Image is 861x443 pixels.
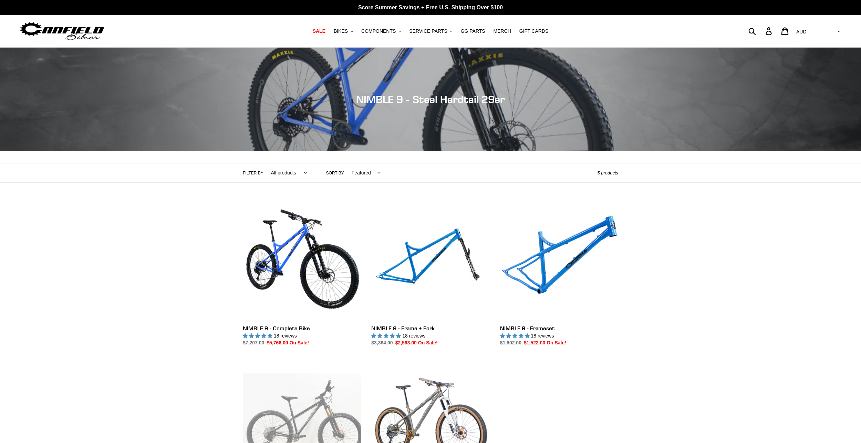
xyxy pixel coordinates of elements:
[406,27,456,36] button: SERVICE PARTS
[309,27,329,36] a: SALE
[490,27,515,36] a: MERCH
[519,28,549,34] span: GIFT CARDS
[334,28,348,34] span: BIKES
[313,28,325,34] span: SALE
[326,170,344,176] label: Sort by
[494,28,511,34] span: MERCH
[752,23,770,39] input: Search
[461,28,485,34] span: GG PARTS
[330,27,356,36] button: BIKES
[516,27,552,36] a: GIFT CARDS
[243,170,263,176] label: Filter by
[361,28,396,34] span: COMPONENTS
[358,27,404,36] button: COMPONENTS
[457,27,489,36] a: GG PARTS
[19,20,105,42] img: Canfield Bikes
[409,28,447,34] span: SERVICE PARTS
[356,93,505,105] span: NIMBLE 9 - Steel Hardtail 29er
[597,170,618,175] span: 5 products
